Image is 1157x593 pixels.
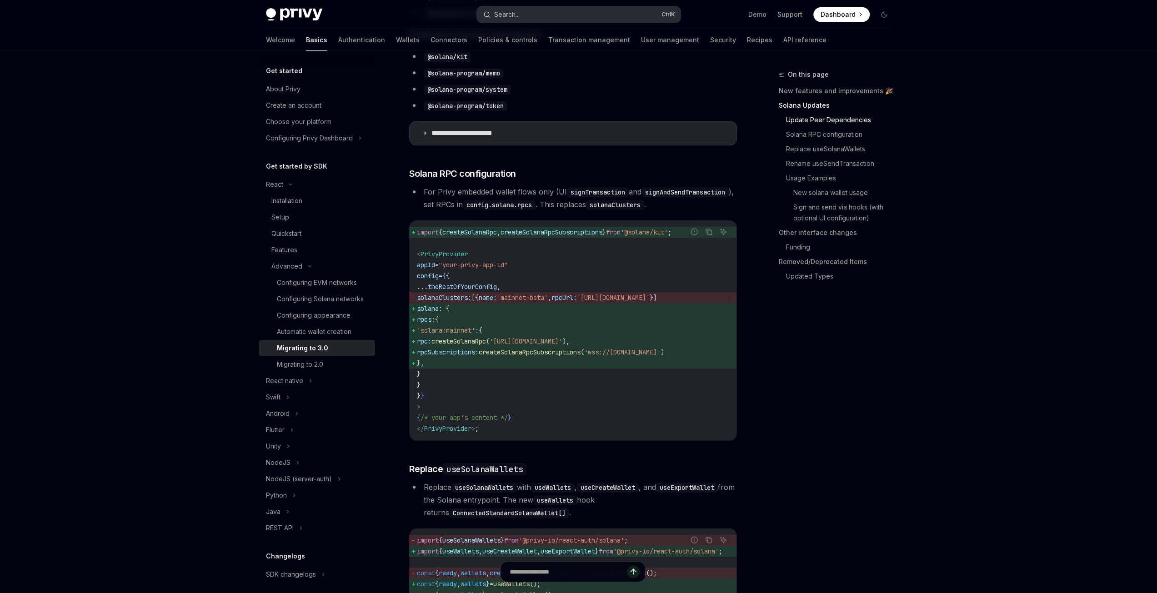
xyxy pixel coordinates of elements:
code: useSolanaWallets [443,463,526,475]
span: useCreateWallet [482,547,537,555]
span: { [439,536,442,544]
span: : [475,326,479,334]
span: } [417,392,421,400]
span: 'mainnet-beta' [497,294,548,302]
img: dark logo [266,8,322,21]
code: useExportWallet [656,483,718,493]
div: Python [266,490,287,501]
a: Solana RPC configuration [786,127,899,142]
div: Setup [271,212,289,223]
code: solanaClusters [586,200,644,210]
span: "your-privy-app-id" [439,261,508,269]
span: } [501,536,504,544]
span: Replace [409,463,527,475]
span: import [417,547,439,555]
span: solanaClusters: [417,294,471,302]
div: Configuring Privy Dashboard [266,133,353,144]
a: Features [259,242,375,258]
span: appId [417,261,435,269]
div: Flutter [266,424,285,435]
a: Basics [306,29,327,51]
span: { [417,414,421,422]
div: Android [266,408,290,419]
a: Configuring Solana networks [259,291,375,307]
a: Welcome [266,29,295,51]
span: from [606,228,621,236]
a: Demo [748,10,766,19]
div: Advanced [271,261,302,272]
h5: Get started by SDK [266,161,327,172]
span: { [446,272,450,280]
a: Connectors [431,29,467,51]
span: config [417,272,439,280]
div: Installation [271,195,302,206]
span: ), [562,337,570,345]
span: from [504,536,519,544]
span: useExportWallet [541,547,595,555]
div: About Privy [266,84,301,95]
span: /* your app's content */ [421,414,508,422]
span: } [595,547,599,555]
span: rpc: [417,337,431,345]
span: 'solana:mainnet' [417,326,475,334]
div: Create an account [266,100,321,111]
a: Wallets [396,29,420,51]
li: Replace with , , and from the Solana entrypoint. The new hook returns . [409,481,737,519]
span: ; [475,424,479,433]
span: , [548,294,551,302]
a: Automatic wallet creation [259,324,375,340]
a: Transaction management [548,29,630,51]
a: Installation [259,193,375,209]
span: ( [581,348,584,356]
a: Rename useSendTransaction [786,156,899,171]
span: useWallets [442,547,479,555]
a: Solana Updates [779,98,899,113]
code: config.solana.rpcs [463,200,536,210]
div: Unity [266,441,281,452]
h5: Changelogs [266,551,305,562]
a: Update Peer Dependencies [786,113,899,127]
code: useWallets [533,495,577,505]
h5: Get started [266,65,302,76]
div: Configuring Solana networks [277,294,364,304]
button: Send message [627,565,640,578]
span: , [497,228,501,236]
a: Replace useSolanaWallets [786,142,899,156]
span: ; [668,228,671,236]
button: Copy the contents from the code block [703,226,715,238]
code: useCreateWallet [577,483,639,493]
button: Ask AI [717,534,729,546]
span: rpcUrl: [551,294,577,302]
span: } [421,392,424,400]
a: Updated Types [786,269,899,284]
span: , [479,547,482,555]
a: Support [777,10,802,19]
span: rpcs: [417,315,435,324]
button: Report incorrect code [688,226,700,238]
span: import [417,228,439,236]
a: Recipes [747,29,772,51]
div: REST API [266,523,294,533]
span: 'wss://[DOMAIN_NAME]' [584,348,661,356]
span: { [439,228,442,236]
span: useSolanaWallets [442,536,501,544]
span: > [471,424,475,433]
div: Quickstart [271,228,301,239]
div: Configuring appearance [277,310,351,321]
button: Report incorrect code [688,534,700,546]
button: Ask AI [717,226,729,238]
span: createSolanaRpc [431,337,486,345]
div: NodeJS [266,457,291,468]
span: { [479,326,482,334]
span: , [537,547,541,555]
span: '[URL][DOMAIN_NAME]' [577,294,650,302]
a: Migrating to 3.0 [259,340,375,356]
span: { [435,315,439,324]
code: useSolanaWallets [451,483,517,493]
code: ConnectedStandardSolanaWallet[] [449,508,569,518]
span: } [508,414,511,422]
div: Migrating to 3.0 [277,343,328,354]
span: On this page [788,69,829,80]
span: import [417,536,439,544]
span: ( [486,337,490,345]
